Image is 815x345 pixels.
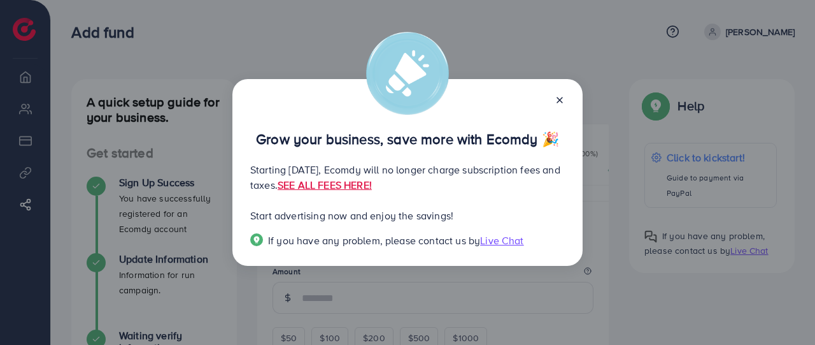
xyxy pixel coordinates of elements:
p: Grow your business, save more with Ecomdy 🎉 [250,131,565,147]
img: alert [366,32,449,115]
img: Popup guide [250,233,263,246]
p: Start advertising now and enjoy the savings! [250,208,565,223]
p: Starting [DATE], Ecomdy will no longer charge subscription fees and taxes. [250,162,565,193]
span: If you have any problem, please contact us by [268,233,480,247]
span: Live Chat [480,233,523,247]
a: SEE ALL FEES HERE! [278,178,372,192]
